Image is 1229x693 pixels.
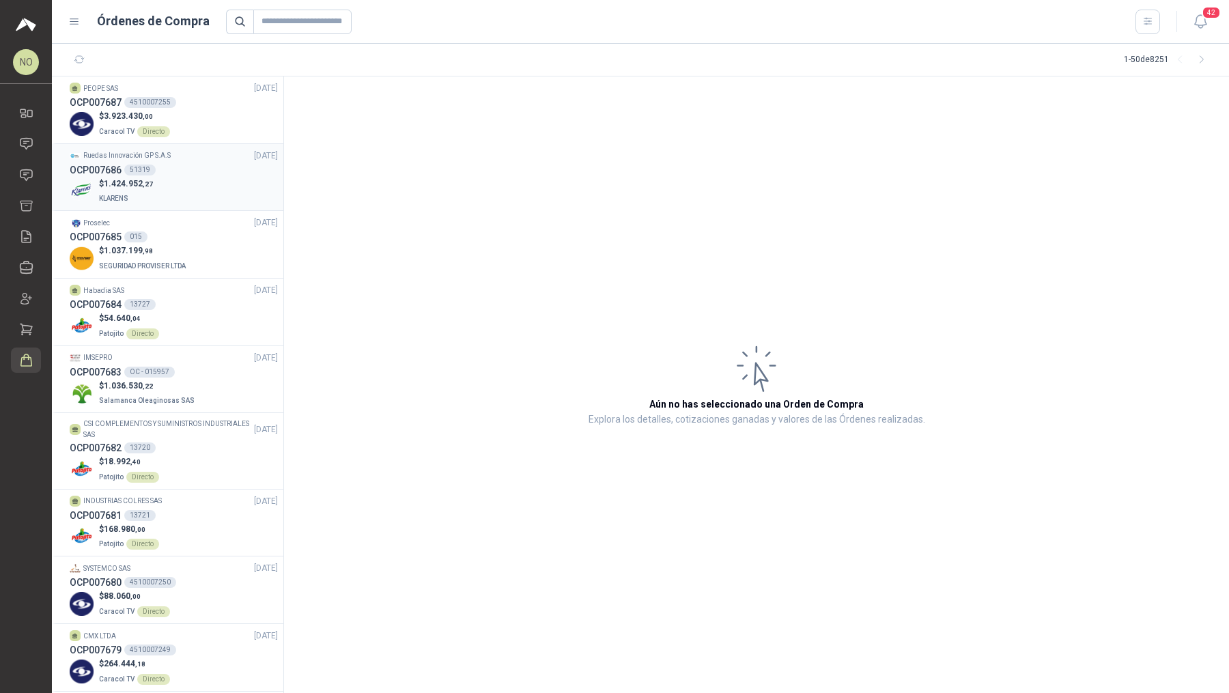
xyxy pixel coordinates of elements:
[70,246,94,270] img: Company Logo
[70,112,94,136] img: Company Logo
[254,562,278,575] span: [DATE]
[13,49,39,75] div: NO
[135,660,145,668] span: ,18
[99,397,195,404] span: Salamanca Oleaginosas SAS
[16,16,36,33] img: Logo peakr
[130,458,141,466] span: ,40
[99,178,153,190] p: $
[124,645,176,655] div: 4510007249
[99,657,170,670] p: $
[70,150,81,161] img: Company Logo
[83,285,124,296] p: Habadia SAS
[1202,6,1221,19] span: 42
[70,297,122,312] h3: OCP007684
[124,231,147,242] div: 015
[124,97,176,108] div: 4510007255
[254,284,278,297] span: [DATE]
[124,577,176,588] div: 4510007250
[70,524,94,548] img: Company Logo
[99,262,186,270] span: SEGURIDAD PROVISER LTDA
[70,440,122,455] h3: OCP007682
[99,380,197,393] p: $
[99,455,159,468] p: $
[83,419,254,440] p: CSI COMPLEMENTOS Y SUMINISTROS INDUSTRIALES SAS
[126,539,159,550] div: Directo
[99,523,159,536] p: $
[143,180,153,188] span: ,27
[70,419,278,483] a: CSI COMPLEMENTOS Y SUMINISTROS INDUSTRIALES SAS[DATE] OCP00768213720Company Logo$18.992,40Patojit...
[70,575,122,590] h3: OCP007680
[70,382,94,406] img: Company Logo
[70,218,81,229] img: Company Logo
[130,315,141,322] span: ,04
[99,675,135,683] span: Caracol TV
[83,563,130,574] p: SYSTEMCO SAS
[124,442,156,453] div: 13720
[649,397,864,412] h3: Aún no has seleccionado una Orden de Compra
[254,423,278,436] span: [DATE]
[70,660,94,683] img: Company Logo
[70,563,81,574] img: Company Logo
[99,540,124,548] span: Patojito
[1124,49,1213,71] div: 1 - 50 de 8251
[70,162,122,178] h3: OCP007686
[70,179,94,203] img: Company Logo
[83,83,118,94] p: PEOPE SAS
[83,218,110,229] p: Proselec
[70,457,94,481] img: Company Logo
[99,312,159,325] p: $
[70,352,81,363] img: Company Logo
[70,314,94,338] img: Company Logo
[104,457,141,466] span: 18.992
[99,244,188,257] p: $
[70,352,278,408] a: Company LogoIMSEPRO[DATE] OCP007683OC - 015957Company Logo$1.036.530,22Salamanca Oleaginosas SAS
[70,229,122,244] h3: OCP007685
[254,150,278,162] span: [DATE]
[124,165,156,175] div: 51319
[104,246,153,255] span: 1.037.199
[70,562,278,618] a: Company LogoSYSTEMCO SAS[DATE] OCP0076804510007250Company Logo$88.060,00Caracol TVDirecto
[104,524,145,534] span: 168.980
[83,150,171,161] p: Ruedas Innovación GP S.A.S
[83,631,116,642] p: CMX LTDA
[97,12,210,31] h1: Órdenes de Compra
[1188,10,1213,34] button: 42
[104,179,153,188] span: 1.424.952
[70,365,122,380] h3: OCP007683
[99,608,135,615] span: Caracol TV
[254,495,278,508] span: [DATE]
[83,496,162,507] p: INDUSTRIAS COLRES SAS
[99,330,124,337] span: Patojito
[99,195,128,202] span: KLARENS
[104,381,153,391] span: 1.036.530
[126,328,159,339] div: Directo
[70,592,94,616] img: Company Logo
[99,128,135,135] span: Caracol TV
[124,299,156,310] div: 13727
[99,473,124,481] span: Patojito
[124,367,175,378] div: OC - 015957
[70,150,278,206] a: Company LogoRuedas Innovación GP S.A.S[DATE] OCP00768651319Company Logo$1.424.952,27KLARENS
[70,495,278,551] a: INDUSTRIAS COLRES SAS[DATE] OCP00768113721Company Logo$168.980,00PatojitoDirecto
[130,593,141,600] span: ,00
[137,126,170,137] div: Directo
[124,510,156,521] div: 13721
[254,630,278,642] span: [DATE]
[70,630,278,685] a: CMX LTDA[DATE] OCP0076794510007249Company Logo$264.444,18Caracol TVDirecto
[143,382,153,390] span: ,22
[126,472,159,483] div: Directo
[70,95,122,110] h3: OCP007687
[589,412,925,428] p: Explora los detalles, cotizaciones ganadas y valores de las Órdenes realizadas.
[143,113,153,120] span: ,00
[135,526,145,533] span: ,00
[70,508,122,523] h3: OCP007681
[70,82,278,138] a: PEOPE SAS[DATE] OCP0076874510007255Company Logo$3.923.430,00Caracol TVDirecto
[104,111,153,121] span: 3.923.430
[99,110,170,123] p: $
[104,591,141,601] span: 88.060
[104,313,141,323] span: 54.640
[137,606,170,617] div: Directo
[99,590,170,603] p: $
[143,247,153,255] span: ,98
[254,216,278,229] span: [DATE]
